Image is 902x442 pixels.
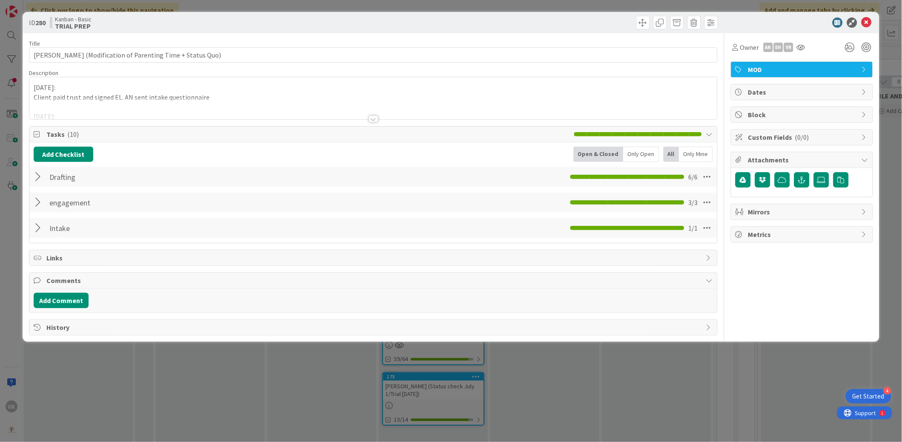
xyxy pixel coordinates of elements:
div: AN [764,43,773,52]
span: Custom Fields [748,132,857,142]
b: 280 [35,18,46,27]
button: Add Checklist [34,147,93,162]
span: ID [29,17,46,28]
input: Add Checklist... [46,195,238,210]
span: Metrics [748,229,857,240]
label: Title [29,40,40,47]
div: VR [784,43,793,52]
span: 1 / 1 [689,223,698,233]
span: Links [46,253,702,263]
button: Add Comment [34,293,89,308]
span: Dates [748,87,857,97]
span: Support [18,1,39,12]
span: History [46,322,702,332]
div: Only Open [623,147,659,162]
span: Description [29,69,58,77]
span: MOD [748,64,857,75]
input: Add Checklist... [46,169,238,185]
span: Attachments [748,155,857,165]
span: Mirrors [748,207,857,217]
div: Get Started [853,392,885,401]
div: EH [774,43,783,52]
span: ( 10 ) [67,130,79,139]
div: Open Get Started checklist, remaining modules: 4 [846,389,891,404]
p: [DATE]: [34,83,713,92]
div: 1 [44,3,46,10]
span: 3 / 3 [689,197,698,208]
span: ( 0/0 ) [795,133,809,142]
span: Tasks [46,129,570,139]
p: Client paid trust and signed EL. AN sent intake questionnaire [34,92,713,102]
div: 4 [884,387,891,395]
span: Comments [46,275,702,286]
span: Block [748,110,857,120]
div: All [664,147,679,162]
input: type card name here... [29,47,718,63]
span: Kanban - Basic [55,16,92,23]
input: Add Checklist... [46,220,238,236]
span: 6 / 6 [689,172,698,182]
span: Owner [740,42,759,52]
b: TRIAL PREP [55,23,92,29]
div: Only Mine [679,147,713,162]
div: Open & Closed [574,147,623,162]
